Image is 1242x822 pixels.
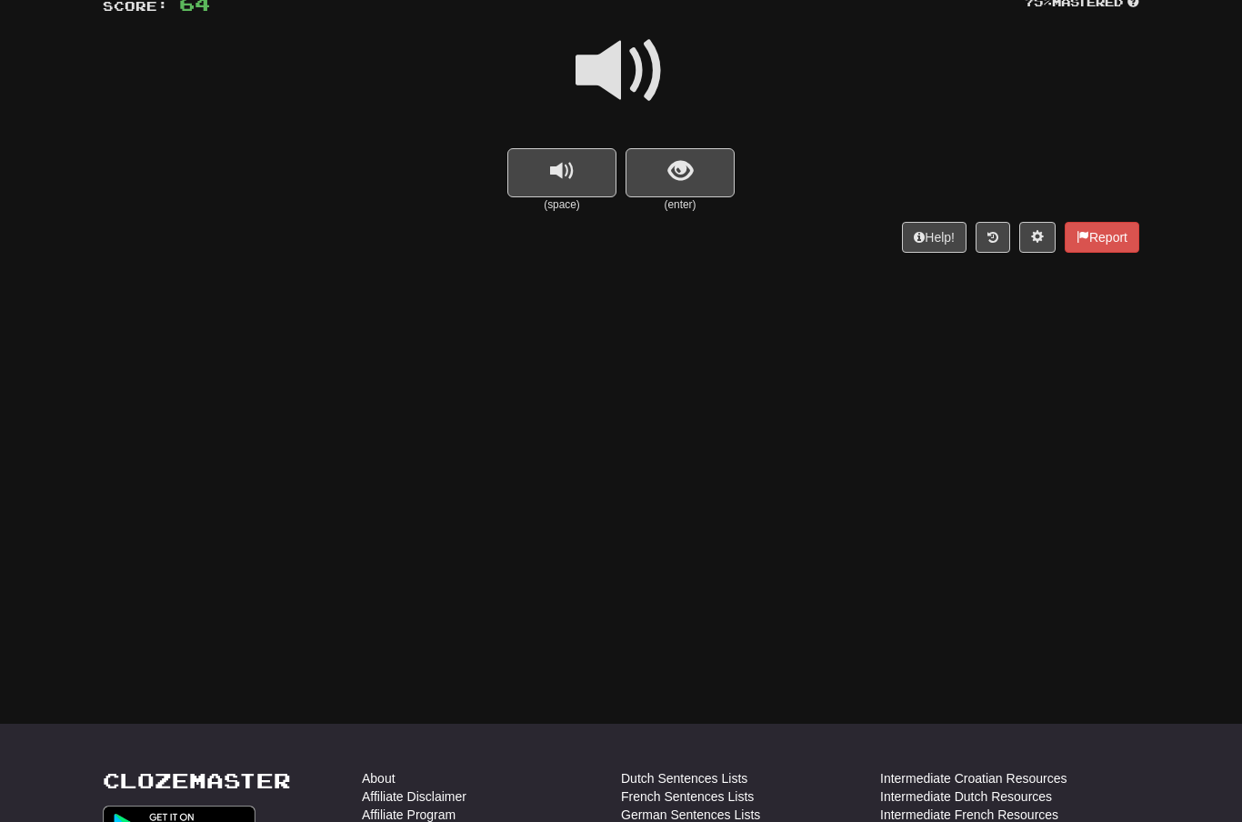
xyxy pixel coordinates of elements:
button: replay audio [507,148,616,197]
a: Intermediate Croatian Resources [880,769,1067,787]
a: Dutch Sentences Lists [621,769,747,787]
a: About [362,769,396,787]
a: Intermediate Dutch Resources [880,787,1052,806]
a: Clozemaster [103,769,291,792]
a: Affiliate Disclaimer [362,787,466,806]
button: Help! [902,222,967,253]
a: French Sentences Lists [621,787,754,806]
button: Report [1065,222,1139,253]
small: (enter) [626,197,735,213]
button: Round history (alt+y) [976,222,1010,253]
button: show sentence [626,148,735,197]
small: (space) [507,197,616,213]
